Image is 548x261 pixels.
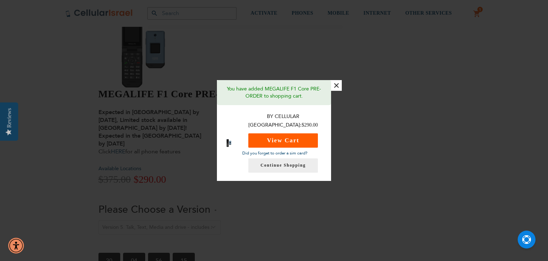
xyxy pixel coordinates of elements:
button: View Cart [248,133,318,148]
div: Accessibility Menu [8,238,24,253]
p: You have added MEGALIFE F1 Core PRE-ORDER to shopping cart. [222,85,326,100]
span: $290.00 [301,122,318,128]
div: Reviews [6,108,12,128]
a: Continue Shopping [248,158,318,173]
p: By Cellular [GEOGRAPHIC_DATA]: [242,112,324,130]
button: × [331,80,342,91]
a: Did you forget to order a sim card? [242,150,308,156]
